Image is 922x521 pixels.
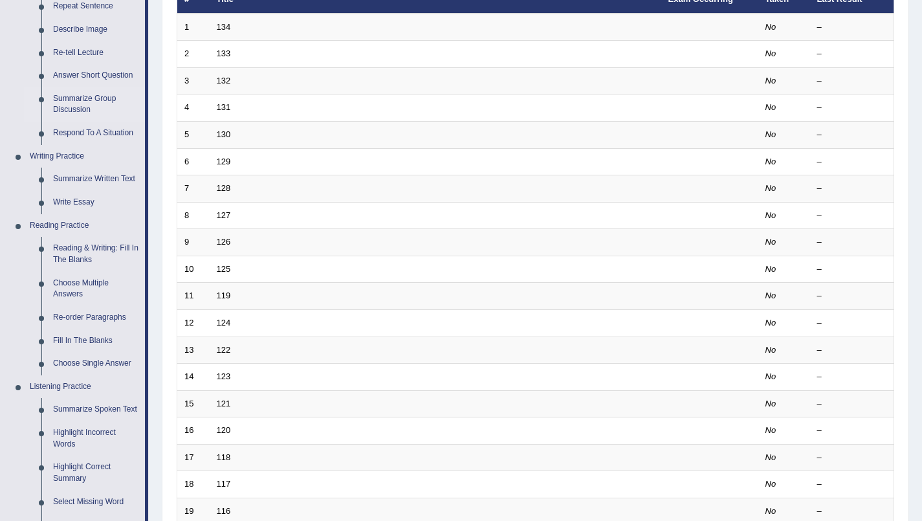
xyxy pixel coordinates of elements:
a: Summarize Group Discussion [47,87,145,122]
div: – [817,371,887,383]
td: 10 [177,256,210,283]
div: – [817,452,887,464]
a: 117 [217,479,231,489]
a: 122 [217,345,231,355]
a: 116 [217,506,231,516]
em: No [765,129,776,139]
a: Summarize Written Text [47,168,145,191]
div: – [817,129,887,141]
em: No [765,345,776,355]
div: – [817,48,887,60]
a: Respond To A Situation [47,122,145,145]
div: – [817,102,887,114]
div: – [817,263,887,276]
em: No [765,237,776,247]
td: 14 [177,364,210,391]
a: 133 [217,49,231,58]
a: 134 [217,22,231,32]
div: – [817,344,887,357]
div: – [817,290,887,302]
a: 127 [217,210,231,220]
a: Re-order Paragraphs [47,306,145,329]
td: 5 [177,122,210,149]
em: No [765,452,776,462]
td: 15 [177,390,210,417]
td: 1 [177,14,210,41]
div: – [817,505,887,518]
div: – [817,156,887,168]
a: 119 [217,291,231,300]
div: – [817,425,887,437]
em: No [765,399,776,408]
div: – [817,183,887,195]
a: 124 [217,318,231,327]
a: 120 [217,425,231,435]
em: No [765,479,776,489]
em: No [765,318,776,327]
a: Answer Short Question [47,64,145,87]
a: 131 [217,102,231,112]
em: No [765,291,776,300]
a: Highlight Correct Summary [47,456,145,490]
a: 130 [217,129,231,139]
td: 4 [177,94,210,122]
a: Reading Practice [24,214,145,238]
a: Reading & Writing: Fill In The Blanks [47,237,145,271]
em: No [765,264,776,274]
em: No [765,210,776,220]
a: Re-tell Lecture [47,41,145,65]
div: – [817,317,887,329]
td: 18 [177,471,210,498]
td: 7 [177,175,210,203]
div: – [817,398,887,410]
em: No [765,76,776,85]
em: No [765,183,776,193]
td: 12 [177,309,210,337]
a: Highlight Incorrect Words [47,421,145,456]
a: 123 [217,371,231,381]
a: Fill In The Blanks [47,329,145,353]
div: – [817,478,887,491]
td: 13 [177,337,210,364]
a: Choose Multiple Answers [47,272,145,306]
td: 2 [177,41,210,68]
a: Write Essay [47,191,145,214]
div: – [817,236,887,249]
a: 132 [217,76,231,85]
a: Select Missing Word [47,491,145,514]
a: Describe Image [47,18,145,41]
div: – [817,75,887,87]
td: 16 [177,417,210,445]
a: 126 [217,237,231,247]
a: Summarize Spoken Text [47,398,145,421]
td: 17 [177,444,210,471]
a: 121 [217,399,231,408]
em: No [765,22,776,32]
a: 129 [217,157,231,166]
td: 8 [177,202,210,229]
div: – [817,210,887,222]
em: No [765,102,776,112]
em: No [765,506,776,516]
em: No [765,371,776,381]
em: No [765,425,776,435]
td: 9 [177,229,210,256]
div: – [817,21,887,34]
a: Choose Single Answer [47,352,145,375]
a: 125 [217,264,231,274]
a: Listening Practice [24,375,145,399]
a: Writing Practice [24,145,145,168]
em: No [765,157,776,166]
em: No [765,49,776,58]
a: 128 [217,183,231,193]
td: 11 [177,283,210,310]
td: 3 [177,67,210,94]
a: 118 [217,452,231,462]
td: 6 [177,148,210,175]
